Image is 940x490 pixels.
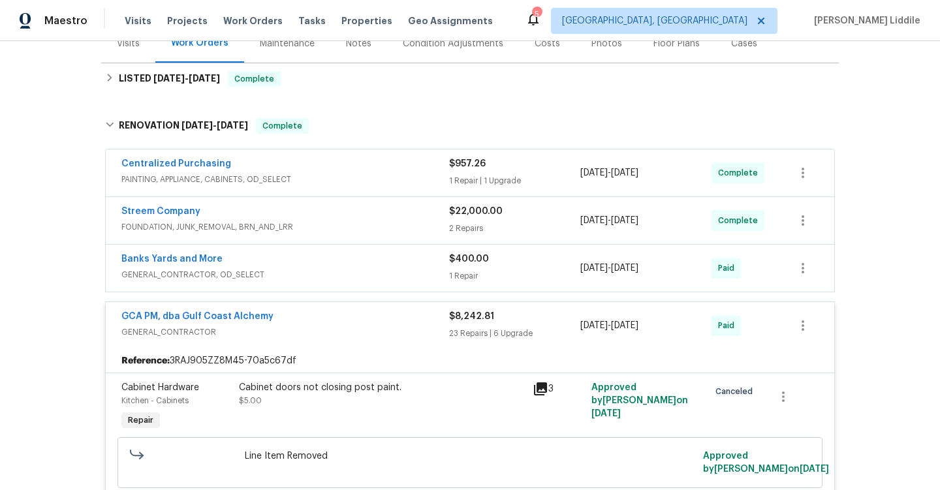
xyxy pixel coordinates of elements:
span: [DATE] [217,121,248,130]
span: [DATE] [611,264,638,273]
span: [DATE] [153,74,185,83]
span: $8,242.81 [449,312,494,321]
span: Complete [718,214,763,227]
div: Work Orders [171,37,228,50]
span: - [580,214,638,227]
div: Costs [535,37,560,50]
span: - [580,262,638,275]
span: Maestro [44,14,87,27]
span: Cabinet Hardware [121,383,199,392]
span: Visits [125,14,151,27]
span: Projects [167,14,208,27]
div: Cases [731,37,757,50]
span: PAINTING, APPLIANCE, CABINETS, OD_SELECT [121,173,449,186]
div: Floor Plans [653,37,700,50]
div: Notes [346,37,371,50]
span: [DATE] [580,264,608,273]
div: 3RAJ905ZZ8M45-70a5c67df [106,349,834,373]
span: [DATE] [611,321,638,330]
span: Complete [718,166,763,179]
span: [DATE] [800,465,829,474]
span: - [580,166,638,179]
span: Complete [257,119,307,132]
span: GENERAL_CONTRACTOR [121,326,449,339]
span: FOUNDATION, JUNK_REMOVAL, BRN_AND_LRR [121,221,449,234]
span: - [153,74,220,83]
span: $5.00 [239,397,262,405]
span: Paid [718,262,740,275]
span: $400.00 [449,254,489,264]
a: Centralized Purchasing [121,159,231,168]
span: Canceled [715,385,758,398]
span: Work Orders [223,14,283,27]
a: GCA PM, dba Gulf Coast Alchemy [121,312,274,321]
span: - [181,121,248,130]
span: [GEOGRAPHIC_DATA], [GEOGRAPHIC_DATA] [562,14,747,27]
h6: RENOVATION [119,118,248,134]
span: Complete [229,72,279,85]
span: - [580,319,638,332]
span: [DATE] [591,409,621,418]
span: [DATE] [580,168,608,177]
div: 1 Repair | 1 Upgrade [449,174,580,187]
span: $957.26 [449,159,486,168]
a: Streem Company [121,207,200,216]
span: Kitchen - Cabinets [121,397,189,405]
div: LISTED [DATE]-[DATE]Complete [101,63,839,95]
b: Reference: [121,354,170,367]
span: Geo Assignments [408,14,493,27]
div: Cabinet doors not closing post paint. [239,381,525,394]
div: 5 [532,8,541,21]
div: Photos [591,37,622,50]
span: Approved by [PERSON_NAME] on [703,452,829,474]
div: Visits [117,37,140,50]
span: [DATE] [189,74,220,83]
span: Paid [718,319,740,332]
div: 23 Repairs | 6 Upgrade [449,327,580,340]
span: [DATE] [181,121,213,130]
div: Condition Adjustments [403,37,503,50]
span: Repair [123,414,159,427]
div: 1 Repair [449,269,580,283]
span: $22,000.00 [449,207,503,216]
a: Banks Yards and More [121,254,223,264]
span: Properties [341,14,392,27]
div: 2 Repairs [449,222,580,235]
span: GENERAL_CONTRACTOR, OD_SELECT [121,268,449,281]
div: 3 [533,381,584,397]
span: Line Item Removed [245,450,696,463]
span: [DATE] [611,168,638,177]
span: [DATE] [580,321,608,330]
span: [DATE] [580,216,608,225]
h6: LISTED [119,71,220,87]
span: Tasks [298,16,326,25]
div: Maintenance [260,37,315,50]
span: [DATE] [611,216,638,225]
div: RENOVATION [DATE]-[DATE]Complete [101,105,839,147]
span: Approved by [PERSON_NAME] on [591,383,688,418]
span: [PERSON_NAME] Liddile [809,14,920,27]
